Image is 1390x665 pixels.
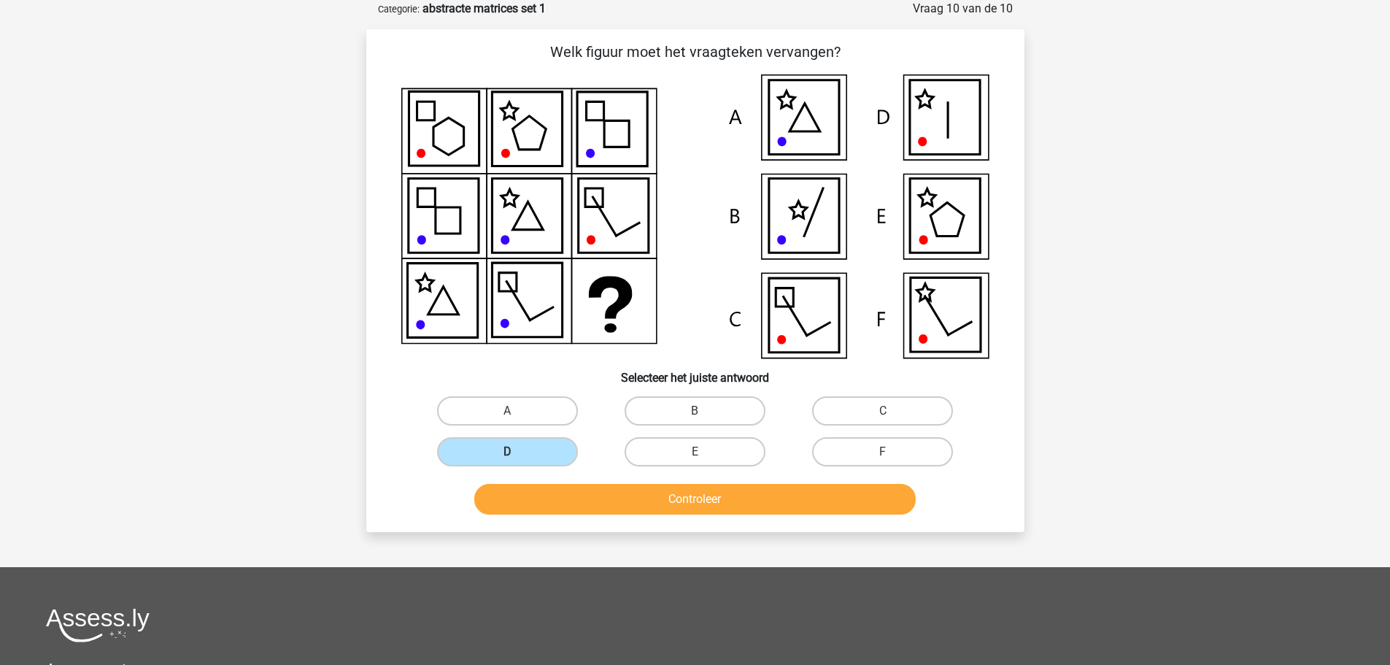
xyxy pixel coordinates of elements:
[390,359,1001,385] h6: Selecteer het juiste antwoord
[390,41,1001,63] p: Welk figuur moet het vraagteken vervangen?
[625,437,765,466] label: E
[437,437,578,466] label: D
[422,1,546,15] strong: abstracte matrices set 1
[625,396,765,426] label: B
[378,4,420,15] small: Categorie:
[812,396,953,426] label: C
[46,608,150,642] img: Assessly logo
[437,396,578,426] label: A
[812,437,953,466] label: F
[474,484,916,515] button: Controleer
